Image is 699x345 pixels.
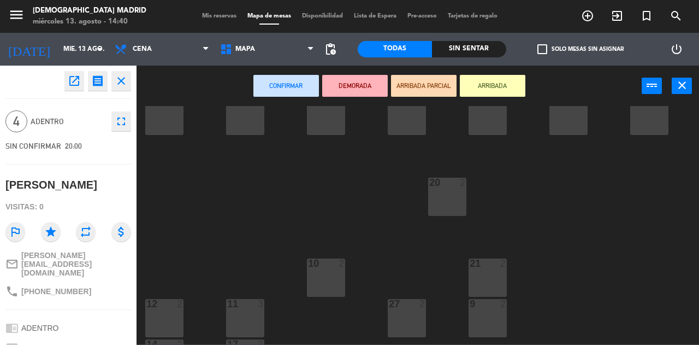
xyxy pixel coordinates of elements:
i: close [676,79,689,92]
span: Lista de Espera [348,13,402,19]
i: outlined_flag [5,222,25,242]
span: Mis reservas [197,13,242,19]
i: star [41,222,61,242]
i: mail_outline [5,258,19,271]
div: Visitas: 0 [5,197,131,217]
i: fullscreen [115,115,128,128]
button: fullscreen [111,112,131,131]
i: receipt [91,74,104,87]
span: Disponibilidad [297,13,348,19]
div: 2 [339,259,345,268]
div: 2 [177,299,183,309]
div: 4 [258,97,264,107]
span: Pre-acceso [402,13,442,19]
span: Mapa de mesas [242,13,297,19]
div: 2 [308,97,309,107]
div: 2 [500,259,507,268]
button: close [111,71,131,91]
div: 4 [500,97,507,107]
div: 29 [146,97,147,107]
button: ARRIBADA PARCIAL [391,75,457,97]
div: 12 [146,299,147,309]
div: 4 [339,97,345,107]
button: power_input [642,78,662,94]
div: Todas [358,41,432,57]
div: 11 [227,299,228,309]
div: 2 [419,299,426,309]
button: close [672,78,692,94]
div: miércoles 13. agosto - 14:40 [33,16,146,27]
span: [PERSON_NAME][EMAIL_ADDRESS][DOMAIN_NAME] [21,251,131,277]
span: [PHONE_NUMBER] [21,287,91,296]
i: chrome_reader_mode [5,321,19,335]
span: Cena [133,45,152,53]
div: 2 [500,299,507,309]
div: 4 [419,97,426,107]
button: menu [8,7,25,27]
span: ADENTRO [31,115,106,128]
button: DEMORADA [322,75,388,97]
span: SIN CONFIRMAR [5,142,61,150]
i: search [670,9,683,22]
button: ARRIBADA [460,75,525,97]
a: mail_outline[PERSON_NAME][EMAIL_ADDRESS][DOMAIN_NAME] [5,251,131,277]
button: open_in_new [64,71,84,91]
span: MAPA [235,45,255,53]
i: open_in_new [68,74,81,87]
div: 3 [258,299,264,309]
i: phone [5,285,19,298]
span: ADENTRO [21,324,58,332]
span: Tarjetas de regalo [442,13,503,19]
i: repeat [76,222,96,242]
div: [DEMOGRAPHIC_DATA] Madrid [33,5,146,16]
div: 10 [308,259,309,268]
i: power_input [645,79,659,92]
div: 1 [227,97,228,107]
div: 4 [177,97,183,107]
div: 2 [460,178,466,188]
label: Solo mesas sin asignar [537,44,624,54]
div: 4 [662,97,668,107]
div: 20 [429,178,430,188]
button: Confirmar [253,75,319,97]
i: attach_money [111,222,131,242]
span: 4 [5,110,27,132]
i: add_circle_outline [581,9,594,22]
i: close [115,74,128,87]
button: receipt [88,71,108,91]
div: 18 [631,97,632,107]
div: Sin sentar [432,41,506,57]
i: menu [8,7,25,23]
div: [PERSON_NAME] [5,176,97,194]
i: arrow_drop_down [93,43,106,56]
i: turned_in_not [640,9,653,22]
div: 4 [581,97,588,107]
i: exit_to_app [611,9,624,22]
span: 20:00 [65,142,82,150]
span: pending_actions [324,43,337,56]
i: power_settings_new [670,43,683,56]
span: check_box_outline_blank [537,44,547,54]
